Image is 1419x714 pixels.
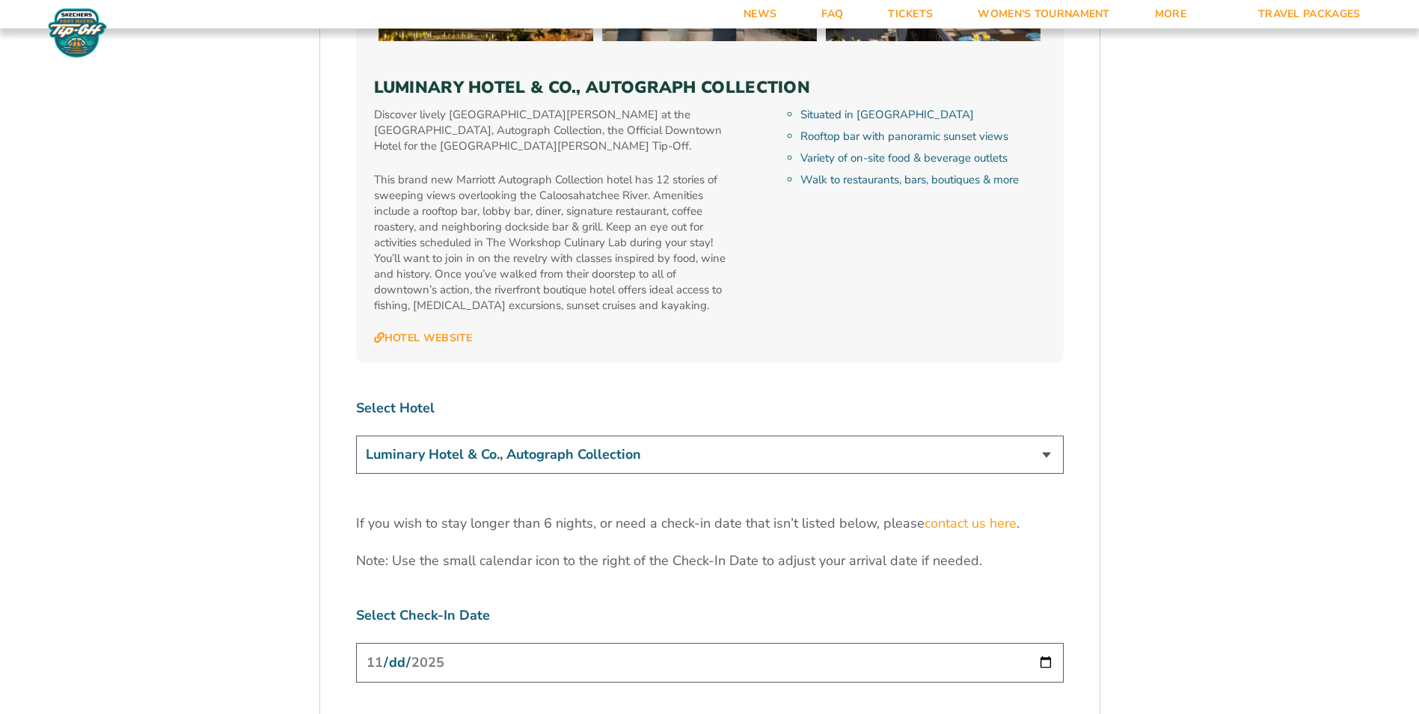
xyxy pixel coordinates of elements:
label: Select Check-In Date [356,606,1064,625]
a: contact us here [925,514,1017,533]
li: Walk to restaurants, bars, boutiques & more [800,172,1045,188]
li: Rooftop bar with panoramic sunset views [800,129,1045,144]
img: Fort Myers Tip-Off [45,7,110,58]
p: This brand new Marriott Autograph Collection hotel has 12 stories of sweeping views overlooking t... [374,172,732,314]
li: Variety of on-site food & beverage outlets [800,150,1045,166]
p: If you wish to stay longer than 6 nights, or need a check-in date that isn’t listed below, please . [356,514,1064,533]
label: Select Hotel [356,399,1064,418]
a: Hotel Website [374,332,473,345]
p: Note: Use the small calendar icon to the right of the Check-In Date to adjust your arrival date i... [356,552,1064,570]
p: Discover lively [GEOGRAPHIC_DATA][PERSON_NAME] at the [GEOGRAPHIC_DATA], Autograph Collection, th... [374,107,732,154]
li: Situated in [GEOGRAPHIC_DATA] [800,107,1045,123]
h3: Luminary Hotel & Co., Autograph Collection [374,78,1046,97]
